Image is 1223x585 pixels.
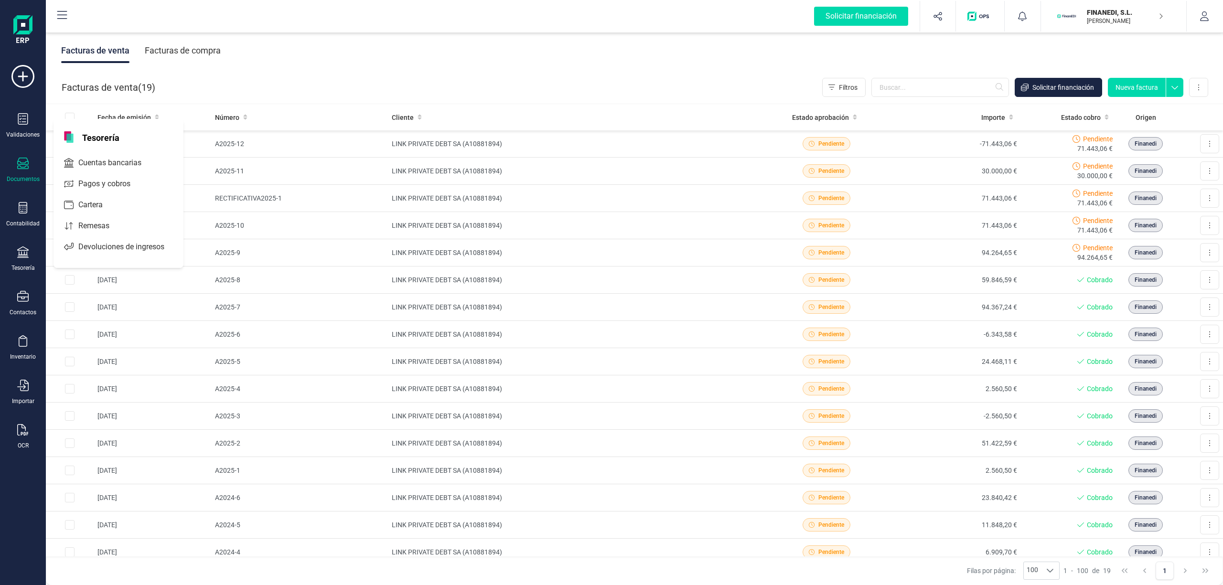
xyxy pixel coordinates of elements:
[818,439,844,447] span: Pendiente
[1056,6,1077,27] img: FI
[141,81,152,94] span: 19
[76,131,125,143] span: Tesorería
[65,113,75,122] div: All items unselected
[211,539,388,566] td: A2024-4
[1108,78,1166,97] button: Nueva factura
[94,321,211,348] td: [DATE]
[94,403,211,430] td: [DATE]
[1135,167,1157,175] span: Finanedi
[62,78,155,97] div: Facturas de venta ( )
[1135,548,1157,556] span: Finanedi
[388,539,762,566] td: LINK PRIVATE DEBT SA (A10881894)
[65,357,75,366] div: Row Selected 86f12270-e543-4524-a5dc-362f844ee7bd
[891,130,1021,158] td: -71.443,06 €
[6,220,40,227] div: Contabilidad
[891,294,1021,321] td: 94.367,24 €
[967,11,993,21] img: Logo de OPS
[1135,248,1157,257] span: Finanedi
[1135,276,1157,284] span: Finanedi
[1052,1,1175,32] button: FIFINANEDI, S.L.[PERSON_NAME]
[94,457,211,484] td: [DATE]
[1024,562,1041,579] span: 100
[818,548,844,556] span: Pendiente
[1087,493,1113,502] span: Cobrado
[891,185,1021,212] td: 71.443,06 €
[1087,275,1113,285] span: Cobrado
[1156,562,1174,580] button: Page 1
[94,430,211,457] td: [DATE]
[94,375,211,403] td: [DATE]
[211,403,388,430] td: A2025-3
[818,412,844,420] span: Pendiente
[75,220,127,232] span: Remesas
[1103,566,1111,575] span: 19
[792,113,849,122] span: Estado aprobación
[1135,330,1157,339] span: Finanedi
[1135,493,1157,502] span: Finanedi
[1176,562,1194,580] button: Next Page
[818,521,844,529] span: Pendiente
[818,493,844,502] span: Pendiente
[822,78,866,97] button: Filtros
[11,264,35,272] div: Tesorería
[981,113,1005,122] span: Importe
[388,212,762,239] td: LINK PRIVATE DEBT SA (A10881894)
[1136,562,1154,580] button: Previous Page
[97,113,151,122] span: Fecha de emisión
[891,348,1021,375] td: 24.468,11 €
[891,484,1021,511] td: 23.840,42 €
[871,78,1009,97] input: Buscar...
[211,212,388,239] td: A2025-10
[75,241,182,253] span: Devoluciones de ingresos
[1135,466,1157,475] span: Finanedi
[94,484,211,511] td: [DATE]
[211,484,388,511] td: A2024-6
[388,321,762,348] td: LINK PRIVATE DEBT SA (A10881894)
[1087,357,1113,366] span: Cobrado
[967,562,1060,580] div: Filas por página:
[211,294,388,321] td: A2025-7
[1063,566,1067,575] span: 1
[94,294,211,321] td: [DATE]
[10,353,36,361] div: Inventario
[65,520,75,530] div: Row Selected 6efd44b1-c69c-487c-a832-001a35863af4
[65,384,75,394] div: Row Selected 50ba2169-ce1e-47e4-842a-a1c99f6f0409
[7,175,40,183] div: Documentos
[818,221,844,230] span: Pendiente
[891,158,1021,185] td: 30.000,00 €
[818,303,844,311] span: Pendiente
[388,511,762,539] td: LINK PRIVATE DEBT SA (A10881894)
[388,375,762,403] td: LINK PRIVATE DEBT SA (A10881894)
[1087,384,1113,394] span: Cobrado
[1087,547,1113,557] span: Cobrado
[818,466,844,475] span: Pendiente
[1135,521,1157,529] span: Finanedi
[75,199,120,211] span: Cartera
[1135,303,1157,311] span: Finanedi
[65,547,75,557] div: Row Selected 4b85e625-db5e-42ff-93ea-bfdfdd1a4138
[1077,253,1113,262] span: 94.264,65 €
[891,266,1021,294] td: 59.846,59 €
[65,466,75,475] div: Row Selected 071e410c-57d3-458f-9340-66b715be3ec5
[1116,562,1134,580] button: First Page
[1087,520,1113,530] span: Cobrado
[211,511,388,539] td: A2024-5
[891,212,1021,239] td: 71.443,06 €
[962,1,998,32] button: Logo de OPS
[1135,221,1157,230] span: Finanedi
[1063,566,1111,575] div: -
[215,113,239,122] span: Número
[94,511,211,539] td: [DATE]
[65,438,75,448] div: Row Selected 3e97f29f-06b0-4f69-aa9d-bb0e730476d9
[13,15,32,46] img: Logo Finanedi
[1077,198,1113,208] span: 71.443,06 €
[1015,78,1102,97] button: Solicitar financiación
[1087,8,1163,17] p: FINANEDI, S.L.
[1092,566,1099,575] span: de
[1077,171,1113,181] span: 30.000,00 €
[839,83,858,92] span: Filtros
[388,266,762,294] td: LINK PRIVATE DEBT SA (A10881894)
[818,330,844,339] span: Pendiente
[388,239,762,266] td: LINK PRIVATE DEBT SA (A10881894)
[65,411,75,421] div: Row Selected 2166f7c7-5b44-413f-99cb-8995035137d8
